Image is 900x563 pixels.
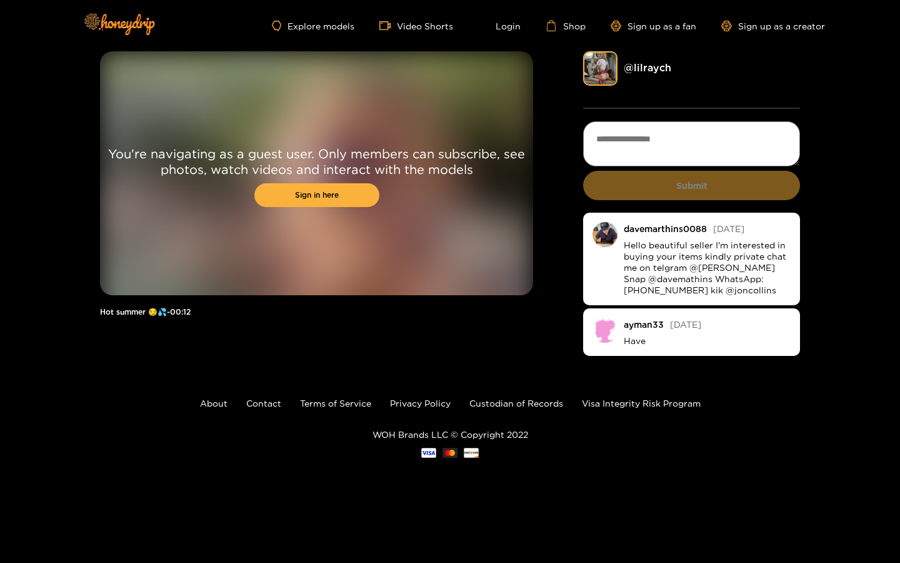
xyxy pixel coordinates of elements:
[469,398,563,408] a: Custodian of Records
[721,21,825,31] a: Sign up as a creator
[100,146,533,177] p: You're navigating as a guest user. Only members can subscribe, see photos, watch videos and inter...
[100,308,533,317] h1: Hot summer 😏💦 - 00:12
[592,318,617,343] img: no-avatar.png
[300,398,371,408] a: Terms of Service
[713,224,744,233] span: [DATE]
[624,335,791,347] p: Have
[200,398,227,408] a: About
[379,20,453,31] a: Video Shorts
[246,398,281,408] a: Contact
[272,21,354,31] a: Explore models
[592,222,617,247] img: o3nvo-fb_img_1731113975378.jpg
[624,240,791,296] p: Hello beautiful seller I'm interested in buying your items kindly private chat me on telgram @[PE...
[624,320,664,329] div: ayman33
[582,398,701,408] a: Visa Integrity Risk Program
[611,21,696,31] a: Sign up as a fan
[478,20,521,31] a: Login
[670,320,701,329] span: [DATE]
[624,62,671,73] a: @ lilraych
[254,183,379,207] a: Sign in here
[624,224,707,233] div: davemarthins0088
[583,51,617,86] img: lilraych
[390,398,451,408] a: Privacy Policy
[546,20,586,31] a: Shop
[379,20,397,31] span: video-camera
[583,171,800,200] button: Submit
